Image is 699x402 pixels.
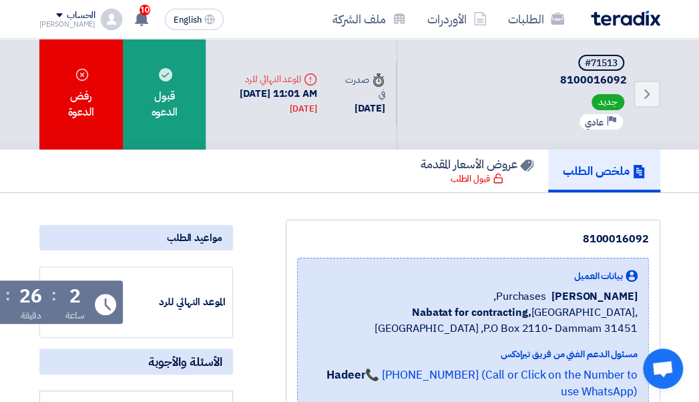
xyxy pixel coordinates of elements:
[21,309,41,323] div: دقيقة
[290,102,316,116] div: [DATE]
[308,305,638,337] span: [GEOGRAPHIC_DATA], [GEOGRAPHIC_DATA] ,P.O Box 2110- Dammam 31451
[585,116,604,129] span: عادي
[497,3,575,35] a: الطلبات
[591,11,660,26] img: Teradix logo
[216,72,316,86] div: الموعد النهائي للرد
[417,3,497,35] a: الأوردرات
[148,354,222,369] span: الأسئلة والأجوبة
[574,269,623,283] span: بيانات العميل
[551,288,638,305] span: [PERSON_NAME]
[322,3,417,35] a: ملف الشركة
[19,287,42,306] div: 26
[421,156,533,172] h5: عروض الأسعار المقدمة
[5,283,10,307] div: :
[406,150,548,192] a: عروض الأسعار المقدمة قبول الطلب
[165,9,224,30] button: English
[338,101,385,116] div: [DATE]
[338,73,385,101] div: صدرت في
[126,294,226,310] div: الموعد النهائي للرد
[326,367,365,383] strong: Hadeer
[39,39,124,150] div: رفض الدعوة
[585,59,618,68] div: #71513
[140,5,150,15] span: 10
[51,283,56,307] div: :
[67,10,95,21] div: الحساب
[65,309,85,323] div: ساعة
[451,172,503,186] div: قبول الطلب
[365,367,637,401] a: 📞 [PHONE_NUMBER] (Call or Click on the Number to use WhatsApp)
[592,94,624,110] span: جديد
[493,288,546,305] span: Purchases,
[412,305,531,321] b: Nabatat for contracting,
[216,86,316,116] div: [DATE] 11:01 AM
[39,21,96,28] div: [PERSON_NAME]
[39,225,233,250] div: مواعيد الطلب
[297,231,649,247] div: 8100016092
[123,39,206,150] div: قبول الدعوه
[643,349,683,389] div: دردشة مفتوحة
[413,55,627,87] h5: 8100016092
[413,73,627,87] span: 8100016092
[174,15,202,25] span: English
[308,347,638,361] div: مسئول الدعم الفني من فريق تيرادكس
[563,163,646,178] h5: ملخص الطلب
[548,150,660,192] a: ملخص الطلب
[101,9,122,30] img: profile_test.png
[69,287,81,306] div: 2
